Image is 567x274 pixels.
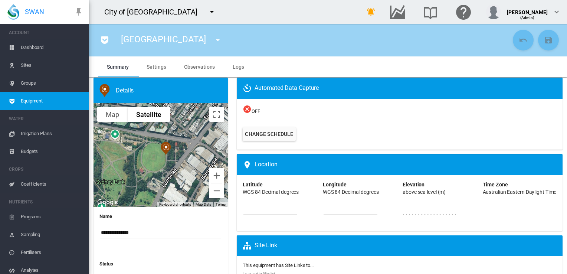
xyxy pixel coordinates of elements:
b: Status [99,261,113,267]
img: Google [95,198,120,207]
md-icon: icon-undo [519,36,528,45]
span: Sampling [21,226,83,244]
div: Longitude [323,181,347,189]
span: Logs [233,64,244,70]
md-icon: icon-map-marker [243,160,255,169]
span: Programs [21,208,83,226]
div: Sydney Park SMP [158,139,174,158]
span: Summary [107,64,129,70]
button: Map Data [196,202,211,207]
img: SWAN-Landscape-Logo-Colour-drop.png [7,4,19,20]
md-icon: icon-content-save [544,36,553,45]
span: SWAN [25,7,44,16]
button: icon-menu-down [204,4,219,19]
button: Toggle fullscreen view [209,107,224,122]
md-icon: icon-menu-down [213,36,222,45]
span: Irrigation Plans [21,125,83,143]
span: Settings [147,64,166,70]
b: Name [99,213,112,219]
md-icon: icon-chevron-down [552,7,561,16]
div: WGS 84 Decimal degrees [323,189,379,196]
md-icon: icon-sitemap [243,241,255,250]
div: WGS 84 Decimal degrees [243,189,299,196]
span: Groups [21,74,83,92]
button: icon-menu-down [210,33,225,48]
button: Zoom in [209,168,224,183]
div: Soil Moisture [99,84,228,97]
span: ACCOUNT [9,27,83,39]
span: Equipment [21,92,83,110]
md-icon: icon-pocket [100,36,109,45]
span: Site Link [243,241,277,250]
span: NUTRIENTS [9,196,83,208]
span: OFF [243,105,557,115]
span: Dashboard [21,39,83,56]
span: Observations [184,64,215,70]
span: CROPS [9,163,83,175]
div: [PERSON_NAME] [507,6,548,13]
img: 11.svg [99,84,110,97]
button: Zoom out [209,183,224,198]
md-icon: Search the knowledge base [422,7,439,16]
button: Keyboard shortcuts [159,202,191,207]
label: This equipment has Site Links to... [243,262,557,269]
span: WATER [9,113,83,125]
button: icon-pocket [97,33,112,48]
md-icon: icon-camera-timer [243,84,255,93]
span: Location [243,160,277,169]
span: Coefficients [21,175,83,193]
div: above sea level (m) [403,189,446,196]
md-icon: Go to the Data Hub [389,7,406,16]
span: [GEOGRAPHIC_DATA] [121,34,206,45]
md-icon: Click here for help [455,7,472,16]
button: Change Schedule [243,127,295,141]
img: profile.jpg [486,4,501,19]
button: Show street map [97,107,128,122]
button: Cancel Changes [513,30,534,50]
a: Terms [216,202,226,206]
div: Latitude [243,181,262,189]
div: Time Zone [483,181,508,189]
md-icon: icon-menu-down [207,7,216,16]
div: Australian Eastern Daylight Time [483,189,557,196]
button: Save Changes [538,30,559,50]
span: Automated Data Capture [243,84,319,93]
span: Fertilisers [21,244,83,261]
button: Show satellite imagery [128,107,170,122]
span: (Admin) [520,16,535,20]
md-icon: icon-pin [74,7,83,16]
div: A 'Site Link' will cause the equipment to appear on the Site Map and Site Equipment list [240,241,563,250]
span: Budgets [21,143,83,160]
div: City of [GEOGRAPHIC_DATA] [104,7,204,17]
button: icon-bell-ring [364,4,378,19]
span: Sites [21,56,83,74]
a: Open this area in Google Maps (opens a new window) [95,198,120,207]
div: Elevation [403,181,425,189]
md-icon: icon-bell-ring [367,7,376,16]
